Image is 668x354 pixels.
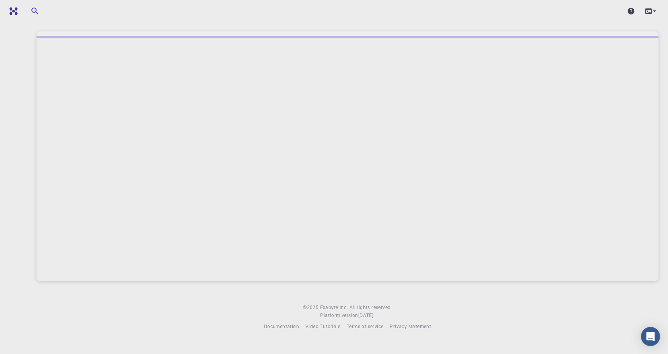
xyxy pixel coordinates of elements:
span: Privacy statement [390,323,431,329]
a: Video Tutorials [305,323,340,331]
a: [DATE]. [358,311,375,319]
img: logo [6,7,17,15]
div: Open Intercom Messenger [641,327,660,346]
a: Documentation [264,323,299,331]
span: © 2025 [303,303,320,311]
span: Exabyte Inc. [320,304,348,310]
span: Documentation [264,323,299,329]
a: Exabyte Inc. [320,303,348,311]
span: [DATE] . [358,312,375,318]
a: Privacy statement [390,323,431,331]
a: Terms of service [347,323,383,331]
span: Video Tutorials [305,323,340,329]
span: Terms of service [347,323,383,329]
span: All rights reserved. [350,303,392,311]
span: Platform version [320,311,358,319]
